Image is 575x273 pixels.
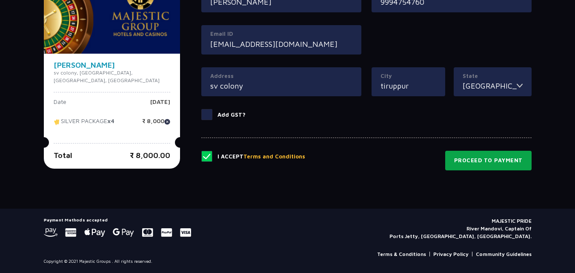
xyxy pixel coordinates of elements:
[217,152,305,161] p: I Accept
[433,250,469,258] a: Privacy Policy
[210,72,352,80] label: Address
[54,149,72,161] p: Total
[389,217,532,240] p: MAJESTIC PRIDE River Mandovi, Captain Of Ports Jetty, [GEOGRAPHIC_DATA], [GEOGRAPHIC_DATA].
[463,80,517,92] input: State
[210,80,352,92] input: Address
[463,72,523,80] label: State
[380,80,436,92] input: City
[54,61,170,69] h4: [PERSON_NAME]
[54,69,170,84] p: sv colony, [GEOGRAPHIC_DATA], [GEOGRAPHIC_DATA], [GEOGRAPHIC_DATA]
[377,250,426,258] a: Terms & Conditions
[445,151,532,170] button: Proceed to Payment
[44,258,152,264] p: Copyright © 2021 Majestic Groups . All rights reserved.
[217,111,246,119] p: Add GST?
[142,118,170,131] p: ₹ 8,000
[517,80,523,92] img: toggler icon
[210,30,352,38] label: Email ID
[54,118,61,126] img: tikcet
[54,118,114,131] p: SILVER PACKAGE
[150,99,170,112] p: [DATE]
[107,118,114,125] strong: x4
[130,149,170,161] p: ₹ 8,000.00
[476,250,532,258] a: Community Guidelines
[210,38,352,50] input: Email ID
[380,72,436,80] label: City
[44,217,191,222] h5: Payment Methods accepted
[243,152,305,161] button: Terms and Conditions
[54,99,66,112] p: Date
